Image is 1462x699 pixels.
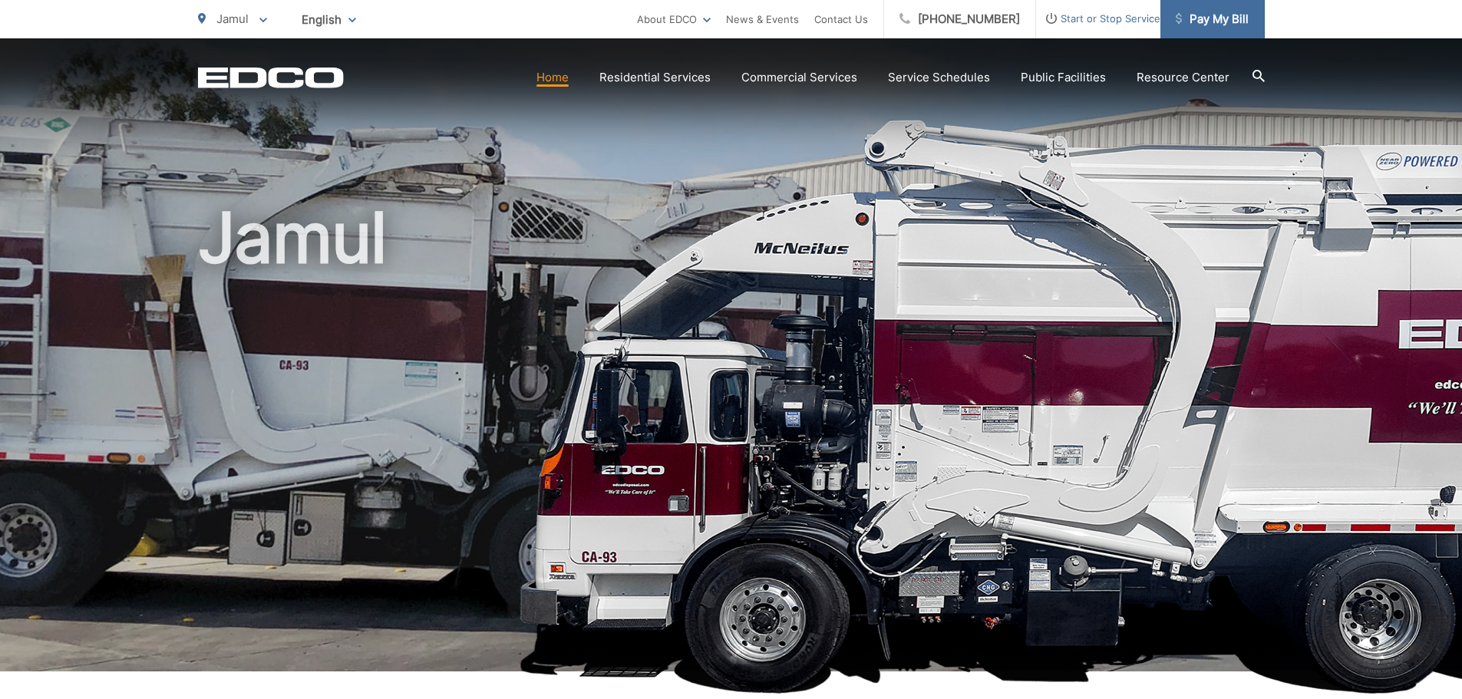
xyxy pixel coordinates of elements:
span: Jamul [216,12,249,26]
span: Pay My Bill [1176,10,1249,28]
h1: Jamul [198,199,1265,685]
a: EDCD logo. Return to the homepage. [198,67,344,88]
a: Home [536,68,569,87]
a: Service Schedules [888,68,990,87]
a: News & Events [726,10,799,28]
span: English [290,6,368,33]
a: Commercial Services [741,68,857,87]
a: Public Facilities [1021,68,1106,87]
a: Resource Center [1137,68,1229,87]
a: Residential Services [599,68,711,87]
a: Contact Us [814,10,868,28]
a: About EDCO [637,10,711,28]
